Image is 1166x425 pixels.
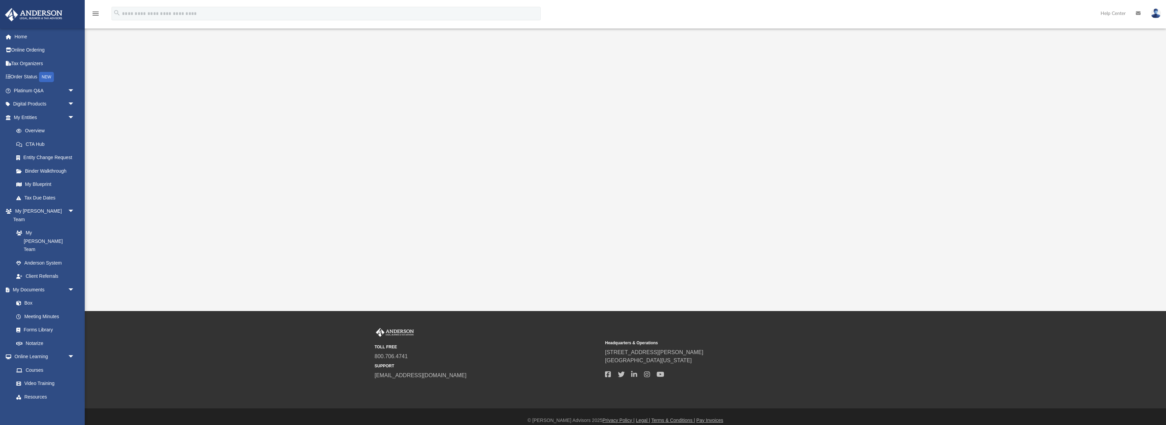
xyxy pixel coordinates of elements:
[85,417,1166,424] div: © [PERSON_NAME] Advisors 2025
[68,283,81,297] span: arrow_drop_down
[5,350,81,364] a: Online Learningarrow_drop_down
[9,363,81,377] a: Courses
[9,191,85,205] a: Tax Due Dates
[113,9,121,17] i: search
[9,270,81,283] a: Client Referrals
[5,30,85,43] a: Home
[375,344,600,350] small: TOLL FREE
[92,13,100,18] a: menu
[5,43,85,57] a: Online Ordering
[9,296,78,310] a: Box
[375,363,600,369] small: SUPPORT
[68,350,81,364] span: arrow_drop_down
[9,377,78,390] a: Video Training
[9,310,81,323] a: Meeting Minutes
[636,418,650,423] a: Legal |
[603,418,635,423] a: Privacy Policy |
[605,340,831,346] small: Headquarters & Operations
[9,390,81,404] a: Resources
[375,328,415,337] img: Anderson Advisors Platinum Portal
[68,205,81,218] span: arrow_drop_down
[9,178,81,191] a: My Blueprint
[9,151,85,165] a: Entity Change Request
[39,72,54,82] div: NEW
[92,9,100,18] i: menu
[9,164,85,178] a: Binder Walkthrough
[1151,8,1161,18] img: User Pic
[3,8,64,21] img: Anderson Advisors Platinum Portal
[5,111,85,124] a: My Entitiesarrow_drop_down
[696,418,723,423] a: Pay Invoices
[5,283,81,296] a: My Documentsarrow_drop_down
[375,372,466,378] a: [EMAIL_ADDRESS][DOMAIN_NAME]
[68,111,81,124] span: arrow_drop_down
[9,323,78,337] a: Forms Library
[651,418,695,423] a: Terms & Conditions |
[5,84,85,97] a: Platinum Q&Aarrow_drop_down
[68,84,81,98] span: arrow_drop_down
[5,97,85,111] a: Digital Productsarrow_drop_down
[5,57,85,70] a: Tax Organizers
[68,97,81,111] span: arrow_drop_down
[5,70,85,84] a: Order StatusNEW
[9,124,85,138] a: Overview
[9,256,81,270] a: Anderson System
[9,137,85,151] a: CTA Hub
[605,358,692,363] a: [GEOGRAPHIC_DATA][US_STATE]
[375,353,408,359] a: 800.706.4741
[9,336,81,350] a: Notarize
[9,226,78,256] a: My [PERSON_NAME] Team
[5,205,81,226] a: My [PERSON_NAME] Teamarrow_drop_down
[605,349,703,355] a: [STREET_ADDRESS][PERSON_NAME]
